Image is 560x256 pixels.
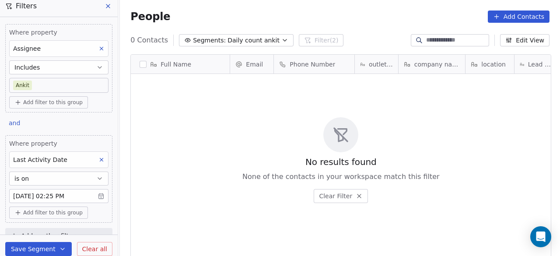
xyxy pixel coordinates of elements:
[130,10,170,23] span: People
[488,11,549,23] button: Add Contacts
[530,226,551,247] div: Open Intercom Messenger
[528,60,553,69] span: Lead Source
[227,36,280,45] span: Daily count ankit
[481,60,506,69] span: location
[355,55,398,74] div: outlet type
[230,55,273,74] div: Email
[290,60,335,69] span: Phone Number
[514,55,558,74] div: Lead Source
[500,34,549,46] button: Edit View
[246,60,263,69] span: Email
[130,35,168,46] span: 0 Contacts
[242,172,440,182] span: None of the contacts in your workspace match this filter
[131,55,230,74] div: Full Name
[305,156,377,168] span: No results found
[399,55,465,74] div: company name
[299,34,344,46] button: Filter(2)
[414,60,460,69] span: company name
[193,36,226,45] span: Segments:
[465,55,514,74] div: location
[274,55,354,74] div: Phone Number
[369,60,393,69] span: outlet type
[161,60,191,69] span: Full Name
[314,189,368,203] button: Clear Filter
